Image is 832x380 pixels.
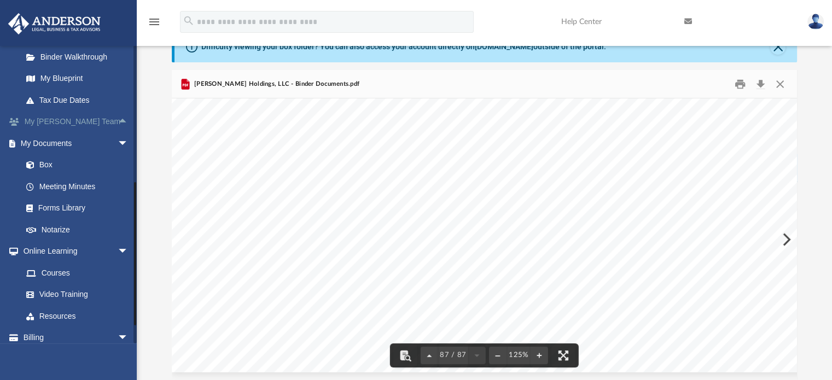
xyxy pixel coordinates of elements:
[531,343,548,367] button: Zoom in
[15,219,139,241] a: Notarize
[729,75,751,92] button: Print
[507,352,531,359] div: Current zoom level
[8,111,145,133] a: My [PERSON_NAME] Teamarrow_drop_up
[118,241,139,263] span: arrow_drop_down
[770,39,786,55] button: Close
[489,343,507,367] button: Zoom out
[421,343,438,367] button: Previous page
[751,75,771,92] button: Download
[148,21,161,28] a: menu
[770,75,790,92] button: Close
[393,343,417,367] button: Toggle findbar
[118,111,139,133] span: arrow_drop_up
[475,42,533,51] a: [DOMAIN_NAME]
[8,132,139,154] a: My Documentsarrow_drop_down
[8,241,139,262] a: Online Learningarrow_drop_down
[15,305,139,327] a: Resources
[15,262,139,284] a: Courses
[118,327,139,349] span: arrow_drop_down
[15,89,145,111] a: Tax Due Dates
[148,15,161,28] i: menu
[15,176,139,197] a: Meeting Minutes
[118,132,139,155] span: arrow_drop_down
[438,352,468,359] span: 87 / 87
[807,14,824,30] img: User Pic
[15,284,134,306] a: Video Training
[8,327,145,349] a: Billingarrow_drop_down
[192,79,360,89] span: [PERSON_NAME] Holdings, LLC - Binder Documents.pdf
[438,343,468,367] button: 87 / 87
[15,197,134,219] a: Forms Library
[15,154,134,176] a: Box
[183,15,195,27] i: search
[551,343,575,367] button: Enter fullscreen
[15,46,145,68] a: Binder Walkthrough
[15,68,139,90] a: My Blueprint
[5,13,104,34] img: Anderson Advisors Platinum Portal
[201,41,606,52] div: Difficulty viewing your box folder? You can also access your account directly on outside of the p...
